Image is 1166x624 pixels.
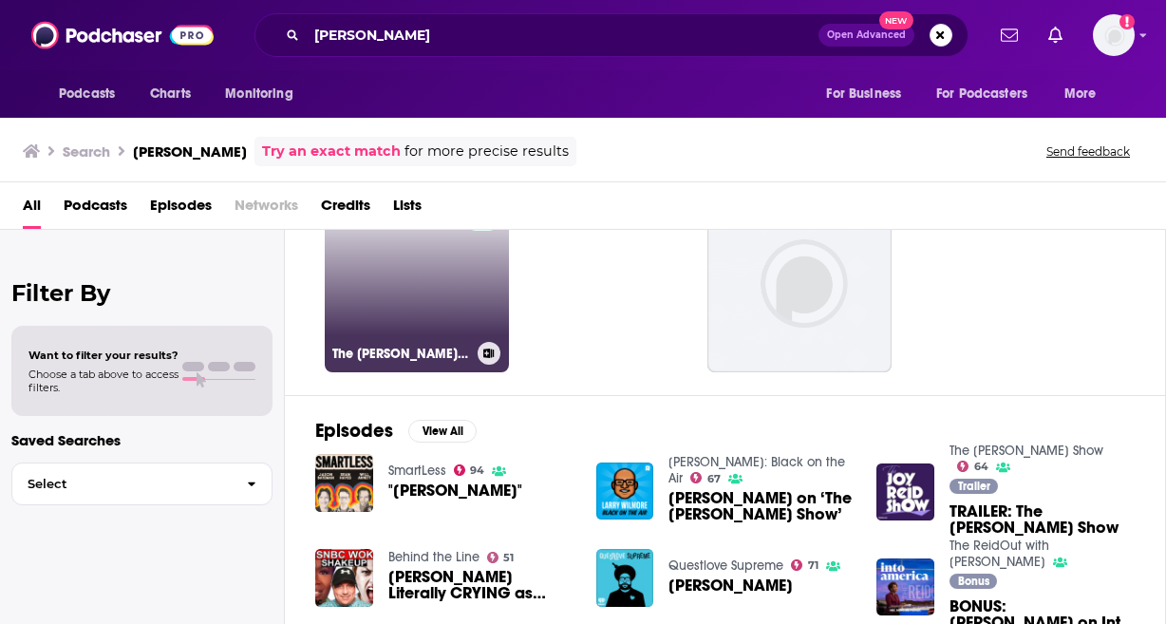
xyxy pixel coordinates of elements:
a: SmartLess [388,463,446,479]
a: Credits [321,190,370,229]
span: 94 [470,466,484,475]
a: EpisodesView All [315,419,477,443]
span: Select [12,478,232,490]
a: All [23,190,41,229]
button: Show profile menu [1093,14,1135,56]
h3: [PERSON_NAME] [133,142,247,161]
span: Charts [150,81,191,107]
span: Podcasts [59,81,115,107]
span: Open Advanced [827,30,906,40]
svg: Add a profile image [1119,14,1135,29]
span: [PERSON_NAME] Literally CRYING as MSNBC FIRES [PERSON_NAME] Entire Staff [388,569,574,601]
span: [PERSON_NAME] on ‘The [PERSON_NAME] Show’ [668,490,854,522]
a: Larry Wilmore: Black on the Air [668,454,845,486]
a: Show notifications dropdown [993,19,1025,51]
button: Send feedback [1041,143,1136,160]
h2: Filter By [11,279,273,307]
a: 94 [454,464,485,476]
span: Bonus [958,576,989,587]
span: [PERSON_NAME] [668,577,793,594]
a: Joy Reid Literally CRYING as MSNBC FIRES Joy Reid Entire Staff [388,569,574,601]
button: open menu [1051,76,1120,112]
span: 71 [808,561,818,570]
a: 64The [PERSON_NAME] Show [325,188,509,372]
button: View All [408,420,477,443]
a: 64 [957,461,988,472]
img: TRAILER: The Joy Reid Show [876,463,934,521]
span: For Business [826,81,901,107]
a: Questlove Supreme [668,558,783,574]
img: "Joy Reid" [315,454,373,512]
a: Joy Reid [668,577,793,594]
a: Podcasts [64,190,127,229]
span: Trailer [958,481,990,492]
a: Show notifications dropdown [1041,19,1070,51]
span: New [879,11,913,29]
div: Search podcasts, credits, & more... [254,13,969,57]
span: "[PERSON_NAME]" [388,482,522,499]
a: "Joy Reid" [388,482,522,499]
span: Networks [235,190,298,229]
button: open menu [813,76,925,112]
span: Want to filter your results? [28,349,179,362]
span: Logged in as isabellaN [1093,14,1135,56]
a: The Joy Reid Show [950,443,1103,459]
button: Open AdvancedNew [818,24,914,47]
img: Joy Reid Literally CRYING as MSNBC FIRES Joy Reid Entire Staff [315,549,373,607]
a: 67 [690,472,721,483]
button: open menu [924,76,1055,112]
a: Behind the Line [388,549,480,565]
span: 51 [503,554,514,562]
img: Joy Reid on ‘The Joy Reid Show’ [596,463,654,520]
h3: Search [63,142,110,161]
img: User Profile [1093,14,1135,56]
span: TRAILER: The [PERSON_NAME] Show [950,503,1135,536]
img: Joy Reid [596,549,654,607]
h2: Episodes [315,419,393,443]
span: More [1064,81,1097,107]
button: Select [11,463,273,505]
a: The ReidOut with Joy Reid [950,538,1049,570]
span: For Podcasters [936,81,1027,107]
span: for more precise results [404,141,569,162]
a: 71 [791,559,818,571]
button: open menu [212,76,317,112]
h3: The [PERSON_NAME] Show [332,346,470,362]
a: Episodes [150,190,212,229]
span: Choose a tab above to access filters. [28,368,179,394]
span: Monitoring [225,81,292,107]
span: 67 [707,475,721,483]
input: Search podcasts, credits, & more... [307,20,818,50]
a: Try an exact match [262,141,401,162]
a: Joy Reid on ‘The Joy Reid Show’ [668,490,854,522]
button: open menu [46,76,140,112]
p: Saved Searches [11,431,273,449]
a: 51 [487,552,515,563]
a: TRAILER: The Joy Reid Show [950,503,1135,536]
a: Lists [393,190,422,229]
img: Podchaser - Follow, Share and Rate Podcasts [31,17,214,53]
img: BONUS: Joy Reid on Into America [876,558,934,616]
a: Charts [138,76,202,112]
span: 64 [974,463,988,471]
